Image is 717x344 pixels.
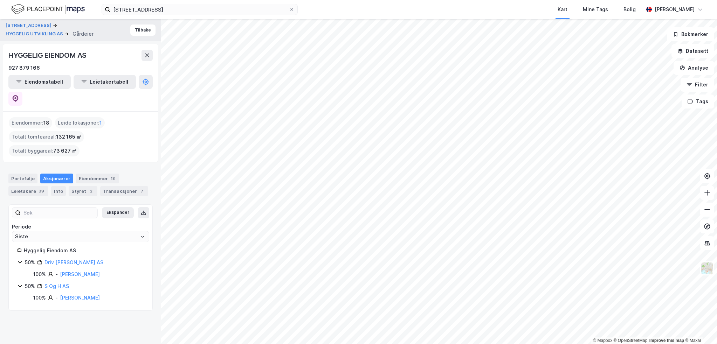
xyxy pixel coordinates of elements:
div: Eiendommer : [9,117,52,128]
button: Leietakertabell [74,75,136,89]
div: Periode [12,223,149,231]
button: Filter [681,78,714,92]
div: Styret [69,186,97,196]
span: 132 165 ㎡ [56,133,81,141]
div: 7 [138,188,145,195]
div: 50% [25,258,35,267]
a: Mapbox [593,338,612,343]
a: S Og H AS [44,283,69,289]
a: [PERSON_NAME] [60,271,100,277]
div: Mine Tags [583,5,608,14]
span: 73 627 ㎡ [53,147,77,155]
div: Totalt byggareal : [9,145,80,156]
button: [STREET_ADDRESS] [6,22,53,29]
input: Søk på adresse, matrikkel, gårdeiere, leietakere eller personer [110,4,289,15]
div: Kontrollprogram for chat [682,310,717,344]
div: 50% [25,282,35,290]
a: [PERSON_NAME] [60,295,100,301]
div: 18 [109,175,116,182]
div: HYGGELIG EIENDOM AS [8,50,88,61]
div: Info [51,186,66,196]
button: Analyse [674,61,714,75]
div: - [55,294,58,302]
div: Leide lokasjoner : [55,117,105,128]
button: Datasett [671,44,714,58]
div: 100% [33,294,46,302]
div: Gårdeier [73,30,94,38]
div: Totalt tomteareal : [9,131,84,142]
button: Bokmerker [667,27,714,41]
div: Bolig [623,5,636,14]
button: Ekspander [102,207,134,218]
button: Tags [682,94,714,108]
div: Leietakere [8,186,48,196]
input: Søk [21,208,97,218]
div: - [55,270,58,279]
img: logo.f888ab2527a4732fd821a326f86c7f29.svg [11,3,85,15]
input: ClearOpen [12,231,149,242]
div: 927 879 166 [8,64,40,72]
a: Improve this map [649,338,684,343]
div: Kart [558,5,567,14]
span: 1 [99,119,102,127]
div: Aksjonærer [40,174,73,183]
div: 2 [88,188,95,195]
button: HYGGELIG UTVIKLING AS [6,30,64,37]
div: Portefølje [8,174,37,183]
img: Z [701,262,714,275]
a: Driv [PERSON_NAME] AS [44,259,103,265]
div: Transaksjoner [100,186,148,196]
span: 18 [43,119,49,127]
div: 39 [37,188,46,195]
a: OpenStreetMap [614,338,648,343]
div: [PERSON_NAME] [655,5,695,14]
button: Open [140,234,145,239]
div: Hyggelig Eiendom AS [24,246,144,255]
button: Tilbake [130,24,156,36]
iframe: Chat Widget [682,310,717,344]
div: 100% [33,270,46,279]
button: Eiendomstabell [8,75,71,89]
div: Eiendommer [76,174,119,183]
